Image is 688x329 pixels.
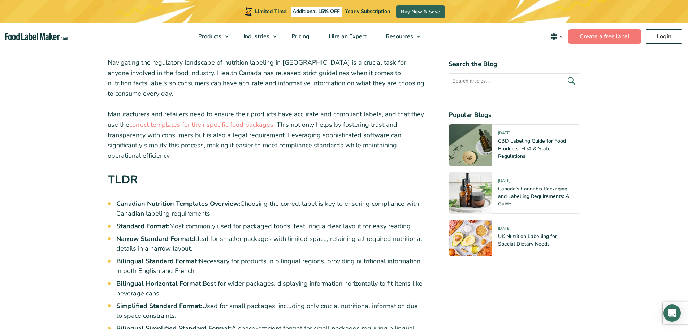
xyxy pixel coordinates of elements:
[116,302,202,310] strong: Simplified Standard Format:
[663,304,681,322] div: Open Intercom Messenger
[116,234,425,254] li: Ideal for smaller packages with limited space, retaining all required nutritional details in a na...
[289,33,310,40] span: Pricing
[189,23,232,50] a: Products
[255,8,287,15] span: Limited Time!
[326,33,367,40] span: Hire an Expert
[498,233,557,247] a: UK Nutrition Labelling for Special Dietary Needs
[449,110,580,120] h4: Popular Blogs
[568,29,641,44] a: Create a free label
[116,199,240,208] strong: Canadian Nutrition Templates Overview:
[396,5,445,18] a: Buy Now & Save
[116,301,425,321] li: Used for small packages, including only crucial nutritional information due to space constraints.
[449,73,580,88] input: Search articles...
[116,199,425,218] li: Choosing the correct label is key to ensuring compliance with Canadian labeling requirements.
[129,120,273,129] a: correct templates for their specific food packages
[116,221,425,231] li: Most commonly used for packaged foods, featuring a clear layout for easy reading.
[116,234,194,243] strong: Narrow Standard Format:
[108,172,138,187] strong: TLDR
[116,256,425,276] li: Necessary for products in bilingual regions, providing nutritional information in both English an...
[498,178,510,186] span: [DATE]
[498,226,510,234] span: [DATE]
[384,33,414,40] span: Resources
[196,33,222,40] span: Products
[498,130,510,139] span: [DATE]
[116,257,199,265] strong: Bilingual Standard Format:
[449,59,580,69] h4: Search the Blog
[645,29,683,44] a: Login
[108,57,425,99] p: Navigating the regulatory landscape of nutrition labeling in [GEOGRAPHIC_DATA] is a crucial task ...
[116,222,169,230] strong: Standard Format:
[498,138,566,160] a: CBD Labeling Guide for Food Products: FDA & State Regulations
[498,185,569,207] a: Canada’s Cannabis Packaging and Labelling Requirements: A Guide
[282,23,317,50] a: Pricing
[241,33,270,40] span: Industries
[116,279,203,288] strong: Bilingual Horizontal Format:
[291,7,342,17] span: Additional 15% OFF
[319,23,375,50] a: Hire an Expert
[234,23,280,50] a: Industries
[116,279,425,298] li: Best for wider packages, displaying information horizontally to fit items like beverage cans.
[376,23,424,50] a: Resources
[345,8,390,15] span: Yearly Subscription
[108,109,425,161] p: Manufacturers and retailers need to ensure their products have accurate and compliant labels, and...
